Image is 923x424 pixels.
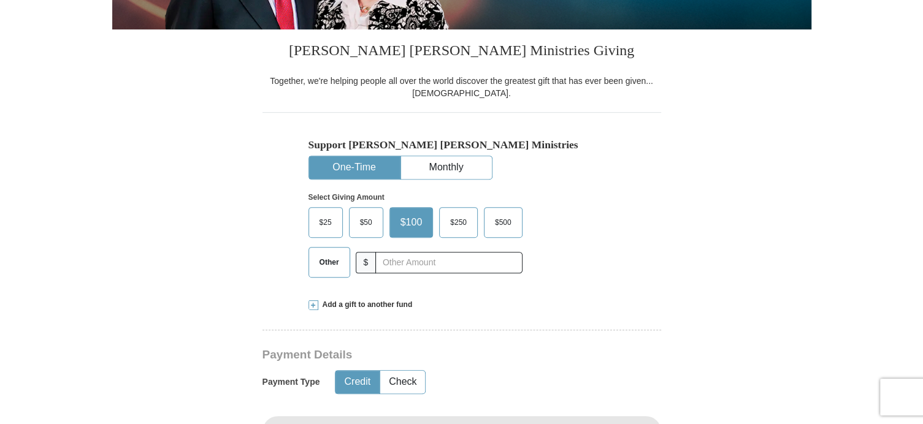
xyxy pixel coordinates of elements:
button: Check [380,371,425,393]
span: Add a gift to another fund [318,300,413,310]
span: $250 [444,213,473,232]
button: One-Time [309,156,400,179]
input: Other Amount [375,252,522,273]
h3: [PERSON_NAME] [PERSON_NAME] Ministries Giving [262,29,661,75]
span: $100 [394,213,429,232]
h3: Payment Details [262,348,575,362]
span: $ [356,252,377,273]
button: Monthly [401,156,492,179]
span: Other [313,253,345,271]
span: $25 [313,213,338,232]
span: $500 [489,213,518,232]
button: Credit [335,371,379,393]
strong: Select Giving Amount [308,193,385,202]
span: $50 [354,213,378,232]
div: Together, we're helping people all over the world discover the greatest gift that has ever been g... [262,75,661,99]
h5: Payment Type [262,377,320,387]
h5: Support [PERSON_NAME] [PERSON_NAME] Ministries [308,138,615,151]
